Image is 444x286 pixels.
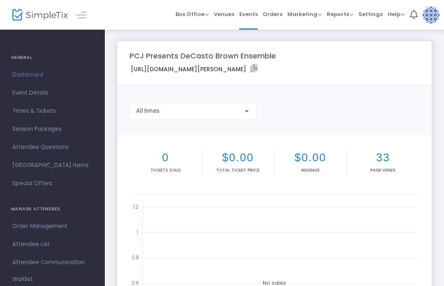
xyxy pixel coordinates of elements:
h2: 0 [131,151,200,164]
p: Total Ticket Price [203,167,272,173]
h2: $0.00 [276,151,345,164]
span: Marketing [287,10,322,18]
p: Tickets sold [131,167,200,173]
span: All times [136,107,160,114]
span: Order Management [12,221,92,232]
span: Attendee List [12,239,92,250]
p: Revenue [276,167,345,173]
span: Events [239,4,258,25]
span: Attendee Questions [12,142,92,153]
h4: GENERAL [11,49,94,66]
label: [URL][DOMAIN_NAME][PERSON_NAME] [131,64,258,74]
span: Dashboard [12,70,92,80]
span: Settings [358,4,383,25]
span: Event Details [12,88,92,98]
span: Help [388,10,405,18]
h2: 33 [349,151,418,164]
span: Attendee Communication [12,257,92,268]
span: Special Offers [12,178,92,189]
m-panel-title: PCJ Presents DeCasto Brown Ensemble [129,50,276,61]
span: Times & Tickets [12,106,92,116]
span: Season Packages [12,124,92,135]
span: Orders [263,4,282,25]
span: Box Office [176,10,209,18]
span: Venues [214,4,234,25]
span: [GEOGRAPHIC_DATA] Items [12,160,92,171]
p: Page Views [349,167,418,173]
h4: MANAGE ATTENDEES [11,201,94,217]
h2: $0.00 [203,151,272,164]
span: Reports [327,10,354,18]
span: Waitlist [12,275,33,284]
